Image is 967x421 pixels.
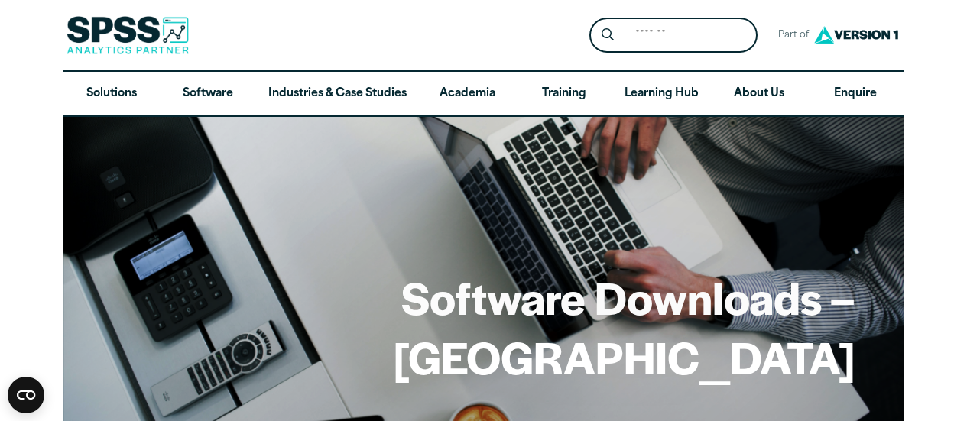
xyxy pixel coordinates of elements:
a: Learning Hub [612,72,711,116]
button: Search magnifying glass icon [593,21,621,50]
a: Industries & Case Studies [256,72,419,116]
img: SPSS Analytics Partner [67,16,189,54]
a: Academia [419,72,515,116]
form: Site Header Search Form [589,18,758,53]
a: About Us [711,72,807,116]
a: Training [515,72,612,116]
button: Open CMP widget [8,377,44,413]
nav: Desktop version of site main menu [63,72,904,116]
span: Part of [770,24,810,47]
h1: Software Downloads – [GEOGRAPHIC_DATA] [112,267,855,386]
a: Software [160,72,256,116]
a: Solutions [63,72,160,116]
svg: Search magnifying glass icon [602,28,614,41]
img: Version1 Logo [810,21,902,49]
a: Enquire [807,72,904,116]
